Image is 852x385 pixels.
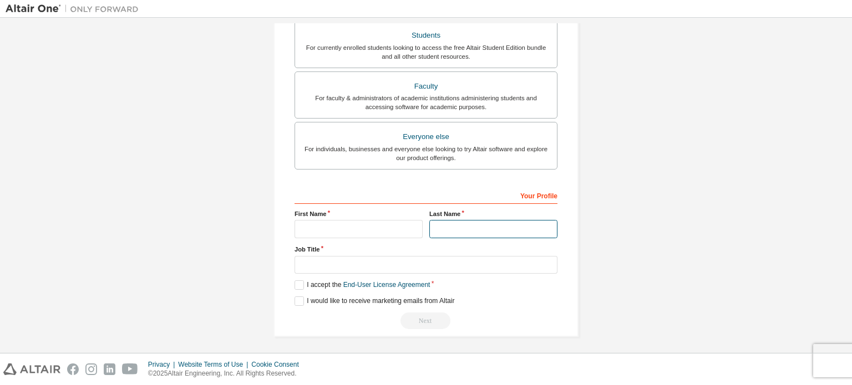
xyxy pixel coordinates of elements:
[295,245,557,254] label: Job Title
[122,363,138,375] img: youtube.svg
[429,209,557,218] label: Last Name
[302,129,550,145] div: Everyone else
[302,28,550,43] div: Students
[295,186,557,204] div: Your Profile
[302,79,550,94] div: Faculty
[178,360,251,369] div: Website Terms of Use
[104,363,115,375] img: linkedin.svg
[302,145,550,162] div: For individuals, businesses and everyone else looking to try Altair software and explore our prod...
[6,3,144,14] img: Altair One
[295,312,557,329] div: Read and acccept EULA to continue
[251,360,305,369] div: Cookie Consent
[302,94,550,111] div: For faculty & administrators of academic institutions administering students and accessing softwa...
[295,209,423,218] label: First Name
[148,369,306,378] p: © 2025 Altair Engineering, Inc. All Rights Reserved.
[3,363,60,375] img: altair_logo.svg
[302,43,550,61] div: For currently enrolled students looking to access the free Altair Student Edition bundle and all ...
[148,360,178,369] div: Privacy
[343,281,430,289] a: End-User License Agreement
[295,296,454,306] label: I would like to receive marketing emails from Altair
[85,363,97,375] img: instagram.svg
[67,363,79,375] img: facebook.svg
[295,280,430,290] label: I accept the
